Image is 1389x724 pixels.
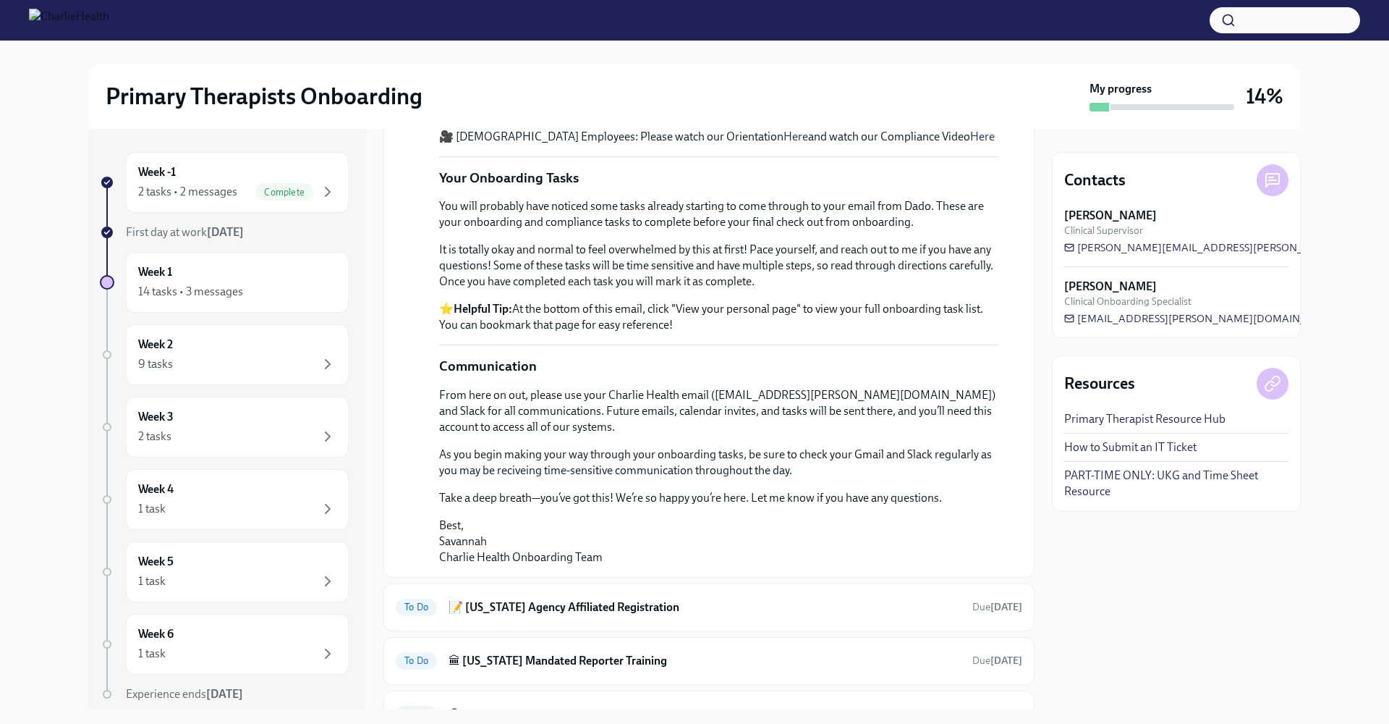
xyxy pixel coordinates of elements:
span: To Do [396,655,437,666]
div: 2 tasks • 2 messages [138,184,237,200]
a: Week 114 tasks • 3 messages [100,252,349,313]
a: To Do🏛 [US_STATE] Mandated Reporter TrainingDue[DATE] [396,649,1022,673]
h3: 14% [1246,83,1283,109]
a: Week 32 tasks [100,397,349,458]
h4: Contacts [1064,169,1126,191]
p: 🎥 [DEMOGRAPHIC_DATA] Employees: Please watch our Orientation and watch our Compliance Video [439,129,999,145]
img: CharlieHealth [29,9,109,32]
a: Week 51 task [100,542,349,602]
div: 14 tasks • 3 messages [138,284,243,300]
span: August 18th, 2025 10:00 [972,600,1022,614]
a: PART-TIME ONLY: UKG and Time Sheet Resource [1064,468,1288,500]
h6: Week 5 [138,554,174,570]
strong: [DATE] [207,225,244,239]
strong: [DATE] [206,687,243,701]
div: 1 task [138,646,166,662]
div: 1 task [138,573,166,589]
span: August 22nd, 2025 10:00 [972,654,1022,668]
span: Due [972,708,1022,720]
h6: Week 6 [138,626,174,642]
span: First day at work [126,225,244,239]
h6: Week 3 [138,409,174,425]
p: Your Onboarding Tasks [439,169,579,188]
a: Week 29 tasks [100,324,349,385]
a: Week 41 task [100,469,349,530]
h6: Week 1 [138,264,172,280]
a: Here [783,130,808,143]
span: August 26th, 2025 10:00 [972,707,1022,721]
a: To Do📝 [US_STATE] Agency Affiliated RegistrationDue[DATE] [396,596,1022,619]
p: From here on out, please use your Charlie Health email ([EMAIL_ADDRESS][PERSON_NAME][DOMAIN_NAME]... [439,387,999,435]
a: Here [970,130,995,143]
p: It is totally okay and normal to feel overwhelmed by this at first! Pace yourself, and reach out ... [439,242,999,290]
strong: [PERSON_NAME] [1064,208,1157,224]
a: How to Submit an IT Ticket [1064,439,1197,455]
span: Clinical Supervisor [1064,224,1143,237]
p: Best, Savannah Charlie Health Onboarding Team [439,518,999,565]
span: Complete [255,187,313,198]
h6: Week 4 [138,481,174,497]
p: You will probably have noticed some tasks already starting to come through to your email from Dad... [439,198,999,230]
h6: Week -1 [138,164,176,180]
span: Clinical Onboarding Specialist [1064,295,1192,308]
strong: Helpful Tip: [454,302,512,316]
p: ⭐ At the bottom of this email, click "View your personal page" to view your full onboarding task ... [439,301,999,333]
strong: [DATE] [990,708,1022,720]
strong: [DATE] [990,601,1022,613]
strong: My progress [1089,81,1152,97]
strong: [DATE] [990,654,1022,667]
span: Due [972,654,1022,667]
span: To Do [396,709,437,720]
h6: 🏛 [US_STATE] Mandated Reporter Training [449,653,961,669]
span: To Do [396,602,437,613]
a: Primary Therapist Resource Hub [1064,411,1226,427]
p: Take a deep breath—you’ve got this! We’re so happy you’re here. Let me know if you have any quest... [439,490,999,506]
strong: [PERSON_NAME] [1064,279,1157,295]
a: Week -12 tasks • 2 messagesComplete [100,152,349,213]
span: Experience ends [126,687,243,701]
a: First day at work[DATE] [100,224,349,240]
span: Due [972,601,1022,613]
h6: 📚 Docebo Training Courses [449,707,961,723]
h6: 📝 [US_STATE] Agency Affiliated Registration [449,599,961,615]
p: Communication [439,357,537,376]
p: As you begin making your way through your onboarding tasks, be sure to check your Gmail and Slack... [439,447,999,479]
div: 1 task [138,501,166,517]
h4: Resources [1064,373,1135,395]
h2: Primary Therapists Onboarding [106,82,422,111]
a: [EMAIL_ADDRESS][PERSON_NAME][DOMAIN_NAME] [1064,311,1341,326]
div: 9 tasks [138,356,173,372]
div: 2 tasks [138,429,171,445]
h6: Week 2 [138,337,173,353]
a: Week 61 task [100,614,349,675]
